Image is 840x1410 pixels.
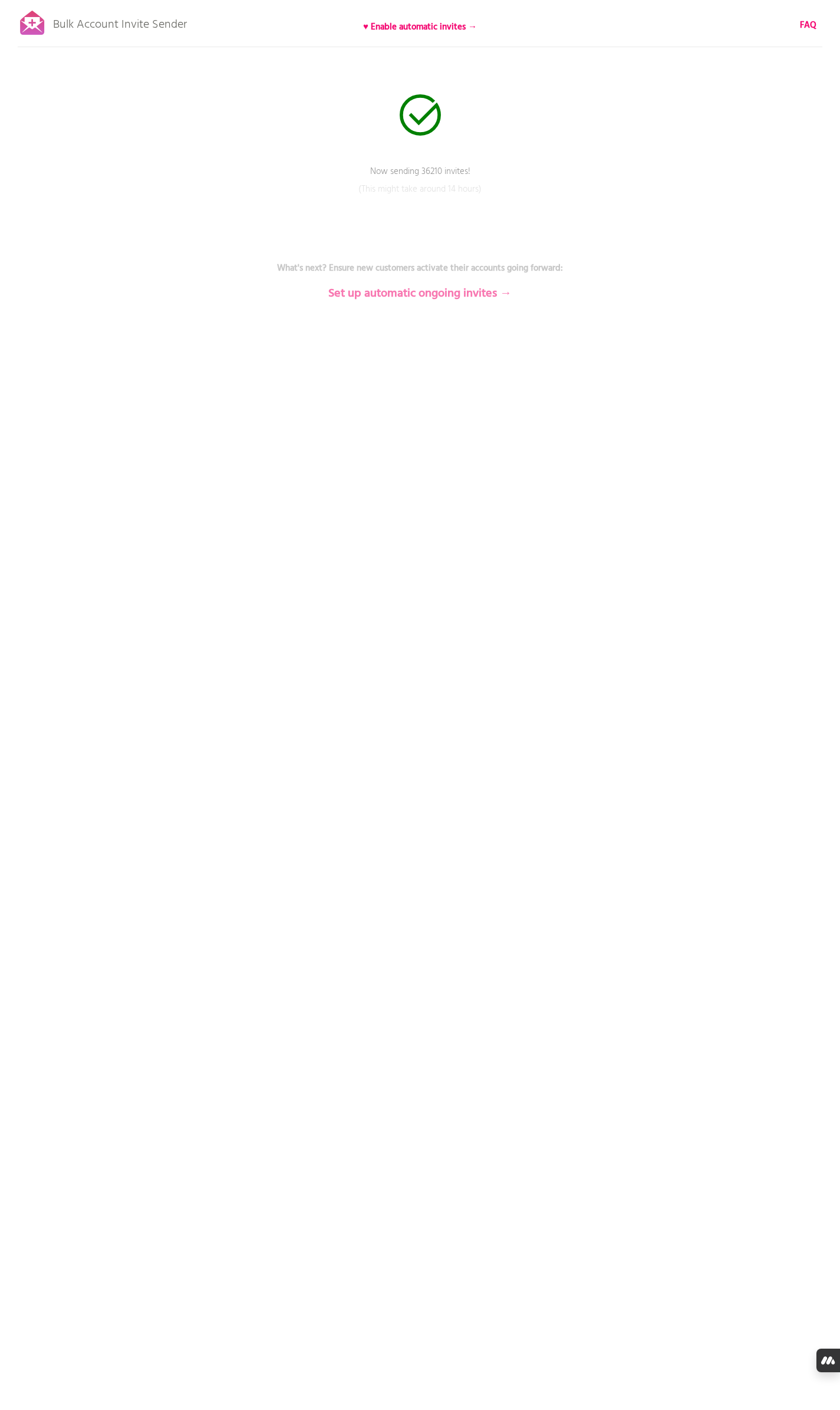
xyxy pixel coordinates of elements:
p: Bulk Account Invite Sender [53,7,187,37]
b: Set up automatic ongoing invites → [328,284,512,303]
p: (This might take around 14 hours) [243,183,597,212]
b: ♥ Enable automatic invites → [363,20,477,34]
a: FAQ [800,19,816,32]
b: FAQ [800,18,816,32]
p: Now sending 36210 invites! [243,165,597,195]
b: What's next? Ensure new customers activate their accounts going forward: [277,261,563,275]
